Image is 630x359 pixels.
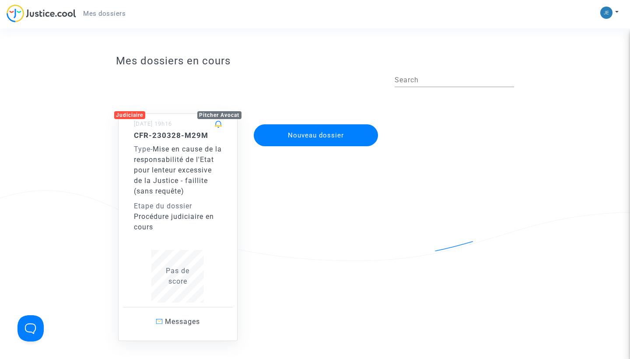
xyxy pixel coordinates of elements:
[17,315,44,341] iframe: Help Scout Beacon - Open
[253,119,379,127] a: Nouveau dossier
[254,124,378,146] button: Nouveau dossier
[134,145,150,153] span: Type
[134,201,222,211] div: Etape du dossier
[116,55,514,67] h3: Mes dossiers en cours
[134,131,222,140] h5: CFR-230328-M29M
[76,7,133,20] a: Mes dossiers
[123,307,233,336] a: Messages
[83,10,126,18] span: Mes dossiers
[7,4,76,22] img: jc-logo.svg
[600,7,612,19] img: 519aa1b5de5ceb47801ecd341d53d6a4
[134,145,222,195] span: Mise en cause de la responsabilité de l'Etat pour lenteur excessive de la Justice - faillite (san...
[166,267,189,285] span: Pas de score
[134,120,172,127] small: [DATE] 19h16
[165,317,200,326] span: Messages
[114,111,146,119] div: Judiciaire
[109,96,247,341] a: JudiciairePitcher Avocat[DATE] 19h16CFR-230328-M29MType-Mise en cause de la responsabilité de l'E...
[197,111,242,119] div: Pitcher Avocat
[134,145,153,153] span: -
[134,211,222,232] div: Procédure judiciaire en cours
